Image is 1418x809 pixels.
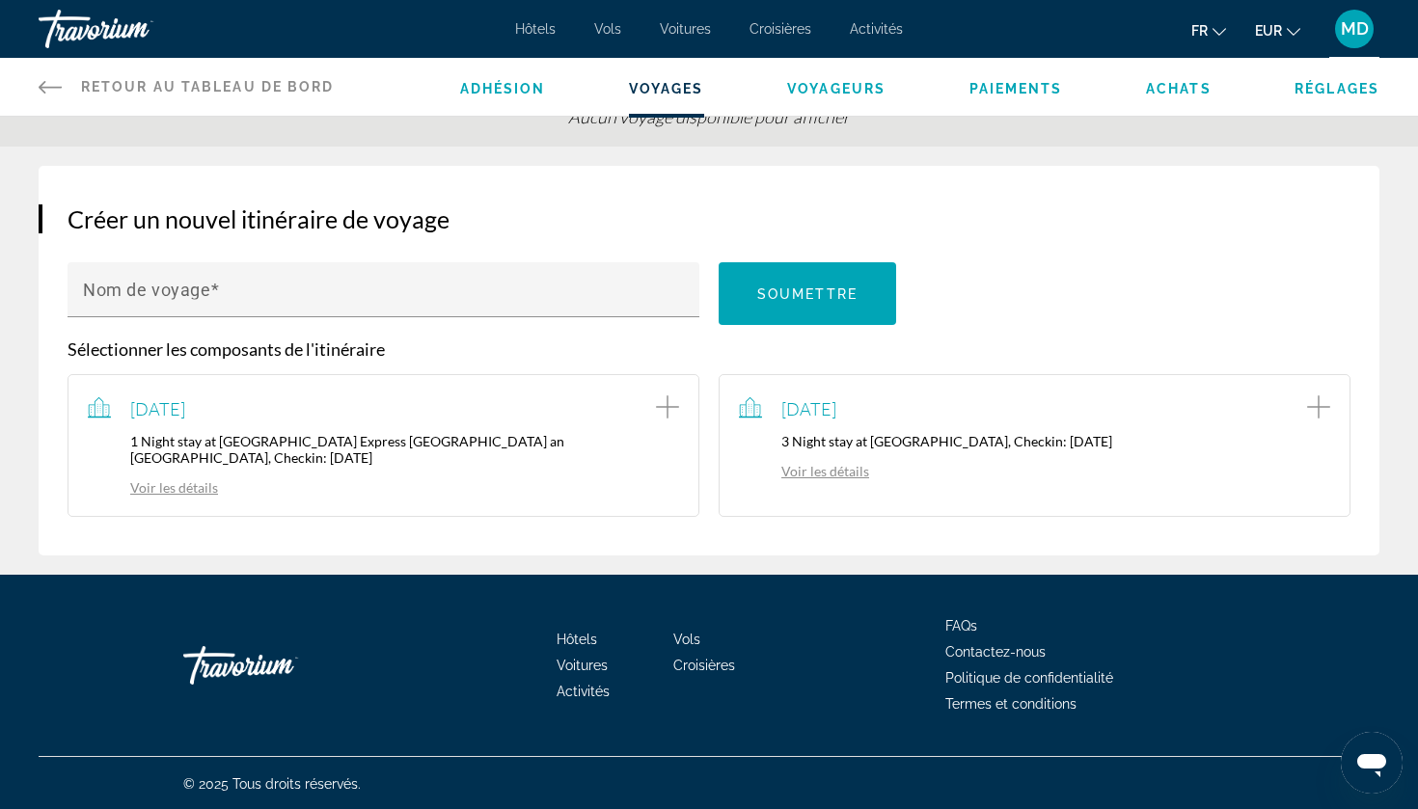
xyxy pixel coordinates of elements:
[557,684,610,699] a: Activités
[945,696,1077,712] a: Termes et conditions
[183,636,376,694] a: Travorium
[183,776,361,792] span: © 2025 Tous droits réservés.
[39,58,335,116] a: Retour au tableau de bord
[460,81,546,96] a: Adhésion
[750,21,811,37] a: Croisières
[757,286,858,302] span: Soumettre
[673,658,735,673] a: Croisières
[39,106,1379,147] div: Aucun voyage disponible pour afficher
[781,398,836,419] span: [DATE]
[850,21,903,37] a: Activités
[130,398,185,419] span: [DATE]
[68,204,1350,233] h3: Créer un nouvel itinéraire de voyage
[1295,81,1379,96] a: Réglages
[88,433,679,466] p: 1 Night stay at [GEOGRAPHIC_DATA] Express [GEOGRAPHIC_DATA] an [GEOGRAPHIC_DATA], Checkin: [DATE]
[629,81,704,96] a: Voyages
[1329,9,1379,49] button: User Menu
[515,21,556,37] a: Hôtels
[719,262,896,325] button: Soumettre
[557,632,597,647] a: Hôtels
[1255,23,1282,39] span: EUR
[945,670,1113,686] a: Politique de confidentialité
[81,79,335,94] span: Retour au tableau de bord
[557,658,608,673] a: Voitures
[739,433,1330,449] p: 3 Night stay at [GEOGRAPHIC_DATA], Checkin: [DATE]
[1146,81,1212,96] a: Achats
[1341,732,1403,794] iframe: Bouton de lancement de la fenêtre de messagerie
[945,644,1046,660] a: Contactez-nous
[1191,23,1208,39] span: fr
[656,394,679,423] button: Add item to trip
[68,338,1350,360] p: Sélectionner les composants de l'itinéraire
[88,479,218,496] a: Voir les détails
[945,618,977,634] a: FAQs
[1307,394,1330,423] button: Add item to trip
[787,81,886,96] a: Voyageurs
[673,632,700,647] a: Vols
[594,21,621,37] a: Vols
[1341,19,1369,39] span: MD
[969,81,1063,96] a: Paiements
[39,4,232,54] a: Travorium
[739,463,869,479] a: Voir les détails
[1191,16,1226,44] button: Change language
[660,21,711,37] a: Voitures
[1255,16,1300,44] button: Change currency
[83,280,210,300] mat-label: Nom de voyage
